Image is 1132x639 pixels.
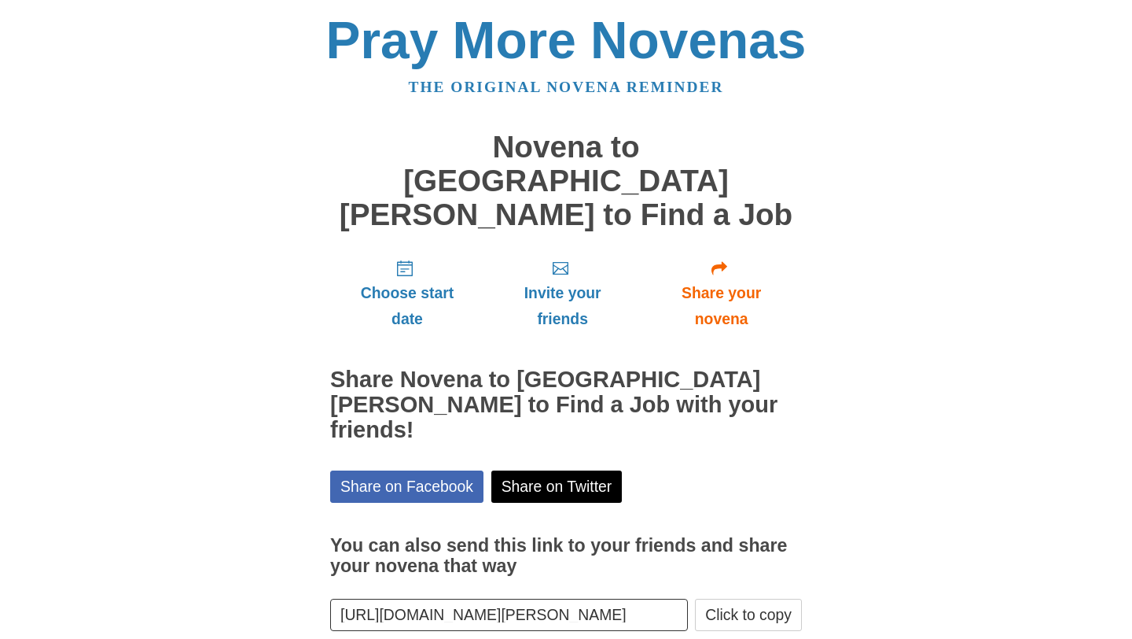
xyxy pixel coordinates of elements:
span: Choose start date [346,280,469,332]
button: Click to copy [695,599,802,631]
a: Share on Twitter [491,471,623,503]
a: Pray More Novenas [326,11,807,69]
a: Choose start date [330,247,484,341]
a: Invite your friends [484,247,641,341]
span: Invite your friends [500,280,625,332]
a: Share on Facebook [330,471,483,503]
h2: Share Novena to [GEOGRAPHIC_DATA][PERSON_NAME] to Find a Job with your friends! [330,368,802,443]
a: Share your novena [641,247,802,341]
h1: Novena to [GEOGRAPHIC_DATA][PERSON_NAME] to Find a Job [330,131,802,231]
a: The original novena reminder [409,79,724,95]
span: Share your novena [656,280,786,332]
h3: You can also send this link to your friends and share your novena that way [330,536,802,576]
